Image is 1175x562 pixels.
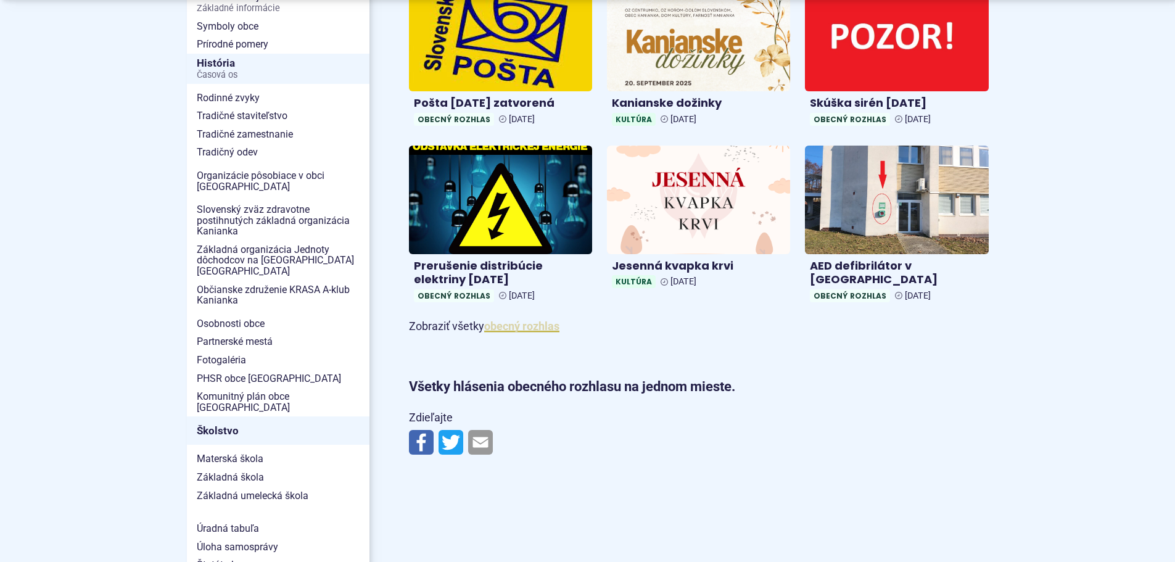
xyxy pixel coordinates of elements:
span: [DATE] [905,291,931,301]
span: Rodinné zvyky [197,89,360,107]
a: Úloha samosprávy [187,538,369,556]
a: Prírodné pomery [187,35,369,54]
img: Zdieľať e-mailom [468,430,493,455]
img: Zdieľať na Facebooku [409,430,434,455]
a: Tradičný odev [187,143,369,162]
span: História [197,54,360,84]
a: Partnerské mestá [187,333,369,351]
span: Kultúra [612,275,656,288]
span: Občianske združenie KRASA A-klub Kanianka [197,281,360,310]
span: Obecný rozhlas [414,113,494,126]
a: Tradičné zamestnanie [187,125,369,144]
span: Organizácie pôsobiace v obci [GEOGRAPHIC_DATA] [197,167,360,196]
span: Tradičné zamestnanie [197,125,360,144]
h4: Skúška sirén [DATE] [810,96,983,110]
span: [DATE] [509,291,535,301]
span: Základná škola [197,468,360,487]
a: Základná organizácia Jednoty dôchodcov na [GEOGRAPHIC_DATA] [GEOGRAPHIC_DATA] [187,241,369,281]
span: Obecný rozhlas [810,289,890,302]
a: Úradná tabuľa [187,519,369,538]
a: Symboly obce [187,17,369,36]
span: Časová os [197,70,360,80]
a: Zobraziť kategóriu obecný rozhlas [484,320,559,333]
a: Občianske združenie KRASA A-klub Kanianka [187,281,369,310]
span: [DATE] [670,114,696,125]
a: Slovenský zväz zdravotne postihnutých základná organizácia Kanianka [187,200,369,241]
span: Základné informácie [197,4,360,14]
a: Prerušenie distribúcie elektriny [DATE] Obecný rozhlas [DATE] [409,146,592,307]
h4: AED defibrilátor v [GEOGRAPHIC_DATA] [810,259,983,287]
span: Materská škola [197,450,360,468]
a: PHSR obce [GEOGRAPHIC_DATA] [187,370,369,388]
h4: Pošta [DATE] zatvorená [414,96,587,110]
img: Zdieľať na Twitteri [439,430,463,455]
span: PHSR obce [GEOGRAPHIC_DATA] [197,370,360,388]
span: Základná umelecká škola [197,487,360,505]
span: Partnerské mestá [197,333,360,351]
a: Organizácie pôsobiace v obci [GEOGRAPHIC_DATA] [187,167,369,196]
span: Slovenský zväz zdravotne postihnutých základná organizácia Kanianka [197,200,360,241]
span: Tradičný odev [197,143,360,162]
span: Kultúra [612,113,656,126]
a: Komunitný plán obce [GEOGRAPHIC_DATA] [187,387,369,416]
span: Prírodné pomery [197,35,360,54]
h4: Kanianske dožinky [612,96,785,110]
p: Zdieľajte [409,408,847,428]
span: Komunitný plán obce [GEOGRAPHIC_DATA] [197,387,360,416]
strong: Všetky hlásenia obecného rozhlasu na jednom mieste. [409,379,735,394]
a: Tradičné staviteľstvo [187,107,369,125]
span: Obecný rozhlas [414,289,494,302]
span: Tradičné staviteľstvo [197,107,360,125]
span: [DATE] [905,114,931,125]
span: Symboly obce [197,17,360,36]
h4: Prerušenie distribúcie elektriny [DATE] [414,259,587,287]
a: Školstvo [187,416,369,445]
a: Základná škola [187,468,369,487]
span: [DATE] [670,276,696,287]
span: Základná organizácia Jednoty dôchodcov na [GEOGRAPHIC_DATA] [GEOGRAPHIC_DATA] [197,241,360,281]
p: Zobraziť všetky [409,317,989,336]
a: Fotogaléria [187,351,369,370]
h4: Jesenná kvapka krvi [612,259,785,273]
span: Školstvo [197,421,360,440]
span: Obecný rozhlas [810,113,890,126]
span: [DATE] [509,114,535,125]
a: Rodinné zvyky [187,89,369,107]
a: Osobnosti obce [187,315,369,333]
span: Osobnosti obce [197,315,360,333]
span: Úradná tabuľa [197,519,360,538]
a: Základná umelecká škola [187,487,369,505]
a: Materská škola [187,450,369,468]
span: Fotogaléria [197,351,360,370]
a: HistóriaČasová os [187,54,369,84]
a: Jesenná kvapka krvi Kultúra [DATE] [607,146,790,293]
a: AED defibrilátor v [GEOGRAPHIC_DATA] Obecný rozhlas [DATE] [805,146,988,307]
span: Úloha samosprávy [197,538,360,556]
